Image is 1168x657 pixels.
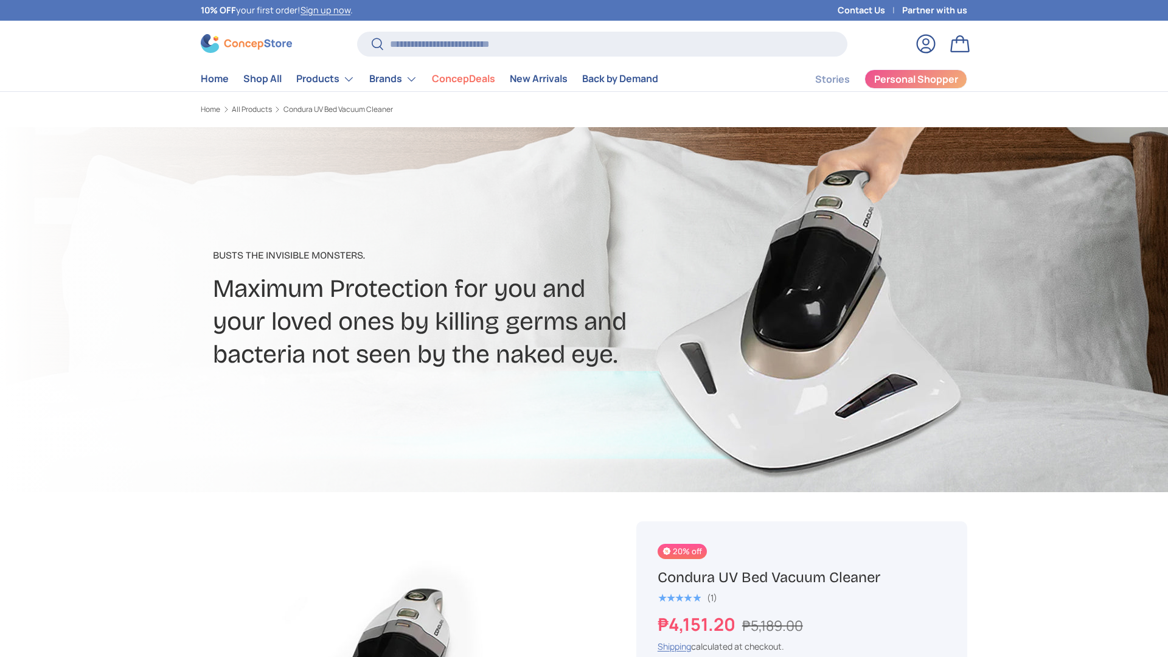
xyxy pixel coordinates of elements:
[232,106,272,113] a: All Products
[283,106,393,113] a: Condura UV Bed Vacuum Cleaner
[201,34,292,53] img: ConcepStore
[658,641,691,652] a: Shipping
[874,74,958,84] span: Personal Shopper
[864,69,967,89] a: Personal Shopper
[707,593,717,602] div: (1)
[301,4,350,16] a: Sign up now
[658,590,717,603] a: 5.0 out of 5.0 stars (1)
[201,106,220,113] a: Home
[432,67,495,91] a: ConcepDeals
[582,67,658,91] a: Back by Demand
[296,67,355,91] a: Products
[838,4,902,17] a: Contact Us
[362,67,425,91] summary: Brands
[213,273,680,371] h2: Maximum Protection for you and your loved ones by killing germs and bacteria not seen by the nake...
[289,67,362,91] summary: Products
[658,593,701,603] div: 5.0 out of 5.0 stars
[902,4,967,17] a: Partner with us
[213,248,680,263] p: Busts The Invisible Monsters​.
[658,640,946,653] div: calculated at checkout.
[658,568,946,587] h1: Condura UV Bed Vacuum Cleaner
[510,67,568,91] a: New Arrivals
[201,104,607,115] nav: Breadcrumbs
[658,592,701,604] span: ★★★★★
[742,616,803,635] s: ₱5,189.00
[201,67,229,91] a: Home
[815,68,850,91] a: Stories
[201,4,353,17] p: your first order! .
[658,612,739,636] strong: ₱4,151.20
[201,67,658,91] nav: Primary
[369,67,417,91] a: Brands
[243,67,282,91] a: Shop All
[786,67,967,91] nav: Secondary
[201,4,236,16] strong: 10% OFF
[658,544,707,559] span: 20% off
